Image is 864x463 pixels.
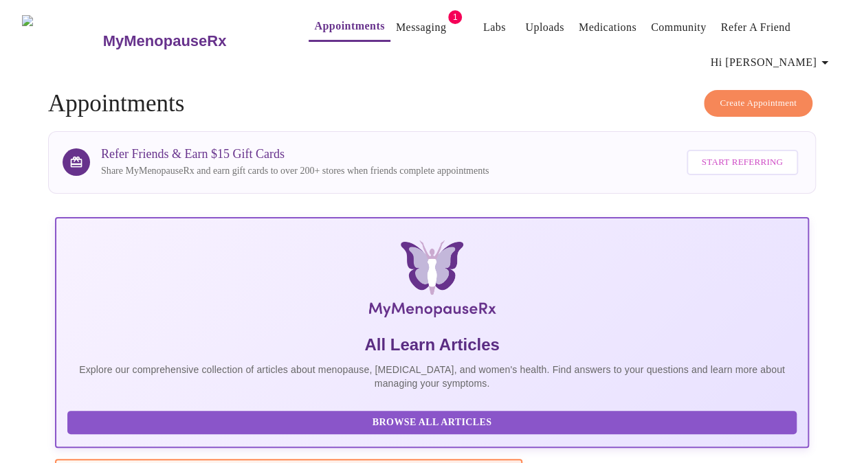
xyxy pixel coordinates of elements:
span: Start Referring [702,155,783,170]
a: Medications [579,18,636,37]
h3: Refer Friends & Earn $15 Gift Cards [101,147,489,161]
h4: Appointments [48,90,816,117]
a: Refer a Friend [720,18,790,37]
a: Appointments [314,16,384,36]
a: Labs [483,18,506,37]
a: Browse All Articles [67,416,800,427]
p: Explore our comprehensive collection of articles about menopause, [MEDICAL_DATA], and women's hea... [67,363,797,390]
button: Community [645,14,712,41]
a: Messaging [396,18,446,37]
a: Start Referring [683,143,801,182]
span: Create Appointment [720,95,797,111]
button: Refer a Friend [715,14,796,41]
span: Browse All Articles [81,414,783,431]
p: Share MyMenopauseRx and earn gift cards to over 200+ stores when friends complete appointments [101,164,489,178]
button: Medications [573,14,642,41]
img: MyMenopauseRx Logo [22,15,101,67]
h5: All Learn Articles [67,334,797,356]
button: Browse All Articles [67,411,797,435]
button: Start Referring [687,150,798,175]
h3: MyMenopauseRx [103,32,227,50]
a: Community [651,18,707,37]
button: Uploads [520,14,570,41]
button: Appointments [309,12,390,42]
span: 1 [448,10,462,24]
button: Labs [472,14,516,41]
a: Uploads [525,18,564,37]
button: Hi [PERSON_NAME] [705,49,839,76]
span: Hi [PERSON_NAME] [711,53,833,72]
button: Create Appointment [704,90,812,117]
button: Messaging [390,14,452,41]
img: MyMenopauseRx Logo [181,240,683,323]
a: MyMenopauseRx [101,17,281,65]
